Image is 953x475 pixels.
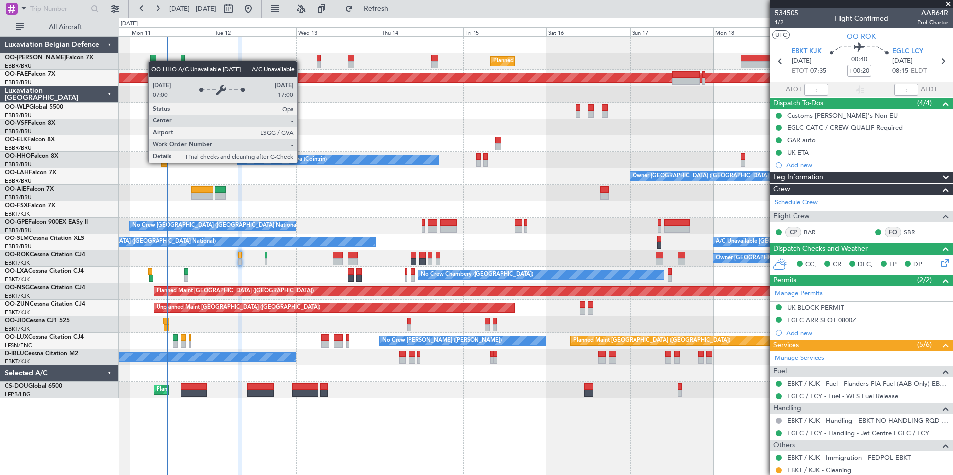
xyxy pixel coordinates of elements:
div: Mon 11 [130,27,213,36]
span: ATOT [786,85,802,95]
div: Wed 13 [296,27,379,36]
span: OO-WLP [5,104,29,110]
a: OO-NSGCessna Citation CJ4 [5,285,85,291]
div: No Crew [GEOGRAPHIC_DATA] ([GEOGRAPHIC_DATA] National) [132,218,299,233]
a: EBBR/BRU [5,243,32,250]
a: EBKT / KJK - Handling - EBKT NO HANDLING RQD FOR CJ [787,416,948,425]
a: OO-FAEFalcon 7X [5,71,55,77]
span: OO-[PERSON_NAME] [5,55,66,61]
div: [DATE] [121,20,138,28]
span: DP [913,260,922,270]
span: (2/2) [917,275,932,285]
a: OO-LUXCessna Citation CJ4 [5,334,84,340]
a: EBKT / KJK - Fuel - Flanders FIA Fuel (AAB Only) EBKT / KJK [787,379,948,388]
span: 00:40 [851,55,867,65]
a: OO-VSFFalcon 8X [5,120,55,126]
a: EBKT/KJK [5,210,30,218]
span: Services [773,340,799,351]
div: Thu 14 [380,27,463,36]
span: Refresh [355,5,397,12]
a: EBKT/KJK [5,276,30,283]
span: EBKT KJK [792,47,822,57]
a: EBKT/KJK [5,358,30,365]
a: Manage Permits [775,289,823,299]
a: EBBR/BRU [5,112,32,119]
a: OO-WLPGlobal 5500 [5,104,63,110]
div: FO [885,227,901,237]
button: Refresh [340,1,400,17]
a: EBKT/KJK [5,325,30,333]
a: OO-JIDCessna CJ1 525 [5,318,70,324]
div: GAR auto [787,136,816,144]
a: EGLC / LCY - Fuel - WFS Fuel Release [787,392,898,400]
div: No Crew [PERSON_NAME] ([PERSON_NAME]) [382,333,502,348]
span: Fuel [773,366,787,377]
a: OO-ELKFalcon 8X [5,137,55,143]
span: Others [773,440,795,451]
a: EBKT/KJK [5,309,30,316]
div: A/C Unavailable Geneva (Cointrin) [240,152,327,167]
div: No Crew [GEOGRAPHIC_DATA] ([GEOGRAPHIC_DATA] National) [49,235,216,249]
div: Mon 18 [713,27,796,36]
a: OO-AIEFalcon 7X [5,186,54,192]
button: All Aircraft [11,19,108,35]
span: DFC, [858,260,873,270]
div: EGLC CAT-C / CREW QUALIF Required [787,123,903,132]
span: (4/4) [917,98,932,108]
span: OO-NSG [5,285,30,291]
span: 534505 [775,8,798,18]
input: Trip Number [30,1,88,16]
div: UK BLOCK PERMIT [787,303,844,312]
span: Flight Crew [773,211,810,222]
div: Owner [GEOGRAPHIC_DATA] ([GEOGRAPHIC_DATA] National) [633,169,794,184]
span: OO-ELK [5,137,27,143]
span: OO-VSF [5,120,28,126]
div: EGLC ARR SLOT 0800Z [787,316,856,324]
span: (5/6) [917,339,932,350]
span: ELDT [911,66,927,76]
span: OO-LXA [5,268,28,274]
a: Schedule Crew [775,198,818,208]
a: EBBR/BRU [5,227,32,234]
span: OO-JID [5,318,26,324]
a: OO-FSXFalcon 7X [5,203,55,209]
span: EGLC LCY [892,47,923,57]
input: --:-- [804,84,828,96]
div: Tue 12 [213,27,296,36]
span: Dispatch To-Dos [773,98,823,109]
div: Planned Maint [GEOGRAPHIC_DATA] ([GEOGRAPHIC_DATA]) [573,333,730,348]
span: AAB64R [917,8,948,18]
div: Fri 15 [463,27,546,36]
span: CR [833,260,841,270]
a: EBBR/BRU [5,177,32,185]
span: Permits [773,275,796,286]
a: OO-LAHFalcon 7X [5,170,56,176]
span: CC, [805,260,816,270]
div: No Crew Chambery ([GEOGRAPHIC_DATA]) [421,267,533,282]
span: [DATE] [792,56,812,66]
span: OO-LUX [5,334,28,340]
div: CP [785,227,801,237]
span: OO-ZUN [5,301,30,307]
span: OO-GPE [5,219,28,225]
a: EBKT / KJK - Cleaning [787,466,851,474]
span: OO-ROK [5,252,30,258]
div: Sun 17 [630,27,713,36]
a: EBKT/KJK [5,259,30,267]
div: Add new [786,161,948,169]
a: OO-ZUNCessna Citation CJ4 [5,301,85,307]
div: Planned Maint [GEOGRAPHIC_DATA] ([GEOGRAPHIC_DATA]) [157,284,314,299]
button: UTC [772,30,790,39]
span: 1/2 [775,18,798,27]
a: EBKT / KJK - Immigration - FEDPOL EBKT [787,453,911,462]
a: LFPB/LBG [5,391,31,398]
span: Leg Information [773,172,823,183]
span: OO-ROK [847,31,876,42]
div: Customs [PERSON_NAME]'s Non EU [787,111,898,119]
a: EGLC / LCY - Handling - Jet Centre EGLC / LCY [787,429,929,437]
div: Sat 16 [546,27,630,36]
a: EBBR/BRU [5,144,32,152]
div: UK ETA [787,148,809,157]
a: OO-SLMCessna Citation XLS [5,236,84,241]
span: FP [889,260,897,270]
